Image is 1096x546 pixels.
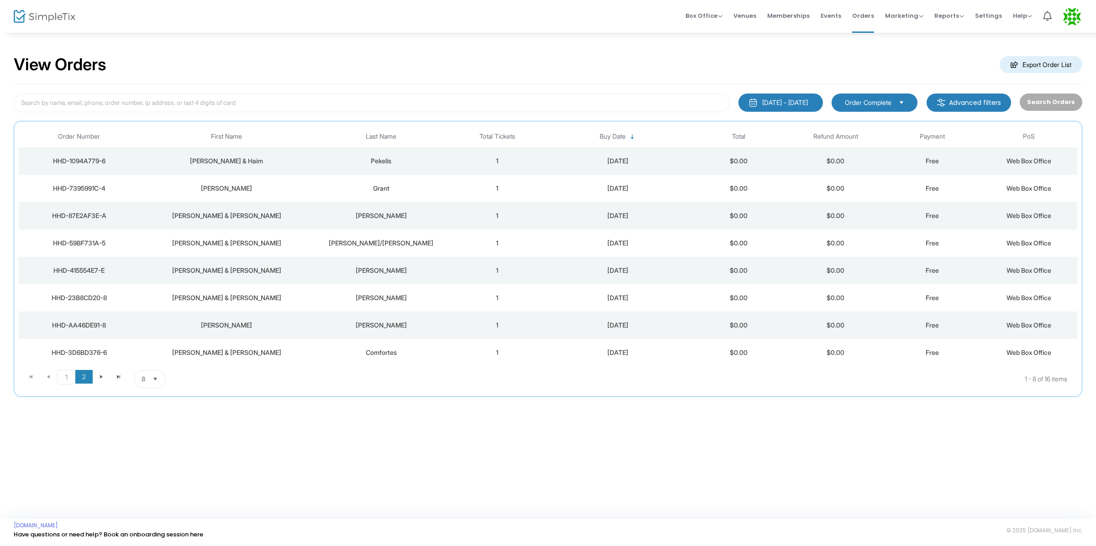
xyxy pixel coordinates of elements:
[75,370,93,384] span: Page 2
[1006,184,1051,192] span: Web Box Office
[142,374,145,384] span: 8
[21,239,137,248] div: HHD-59BF731A-5
[690,339,787,366] td: $0.00
[21,293,137,302] div: HHD-23B8CD20-8
[449,202,546,229] td: 1
[449,126,546,147] th: Total Tickets
[690,147,787,175] td: $0.00
[142,211,311,220] div: Leah & Michael
[548,156,689,166] div: 8/20/2025
[149,370,162,388] button: Select
[257,370,1067,388] kendo-pager-info: 1 - 8 of 16 items
[629,133,636,140] span: Sortable
[600,133,626,140] span: Buy Date
[926,184,939,192] span: Free
[548,266,689,275] div: 8/20/2025
[1006,527,1082,534] span: © 2025 [DOMAIN_NAME] Inc.
[787,257,884,284] td: $0.00
[762,98,808,107] div: [DATE] - [DATE]
[885,11,923,20] span: Marketing
[845,98,891,107] span: Order Complete
[895,98,908,108] button: Select
[548,211,689,220] div: 8/20/2025
[690,312,787,339] td: $0.00
[316,211,447,220] div: Herndon
[14,530,203,539] a: Have questions or need help? Book an onboarding session here
[142,266,311,275] div: Beth & Cappy
[449,147,546,175] td: 1
[937,98,946,107] img: filter
[14,522,58,529] a: [DOMAIN_NAME]
[316,239,447,248] div: Rudner/Freed-Rudner
[142,348,311,357] div: Shirlene & Isaac
[1006,157,1051,165] span: Web Box Office
[548,321,689,330] div: 8/20/2025
[21,266,137,275] div: HHD-415554E7-E
[57,370,75,385] span: Page 1
[926,266,939,274] span: Free
[211,133,242,140] span: First Name
[920,133,945,140] span: Payment
[690,126,787,147] th: Total
[316,266,447,275] div: Rothman
[1023,133,1035,140] span: PoS
[787,339,884,366] td: $0.00
[110,370,127,384] span: Go to the last page
[548,184,689,193] div: 8/20/2025
[926,239,939,247] span: Free
[366,133,396,140] span: Last Name
[316,156,447,166] div: Pekelis
[115,373,122,380] span: Go to the last page
[14,55,106,75] h2: View Orders
[975,4,1002,27] span: Settings
[787,284,884,312] td: $0.00
[767,4,810,27] span: Memberships
[787,229,884,257] td: $0.00
[787,312,884,339] td: $0.00
[316,184,447,193] div: Grant
[926,294,939,302] span: Free
[1006,212,1051,219] span: Web Box Office
[142,184,311,193] div: Shelley
[21,321,137,330] div: HHD-AA46DE91-8
[449,312,546,339] td: 1
[926,321,939,329] span: Free
[690,284,787,312] td: $0.00
[316,348,447,357] div: Comfortes
[787,147,884,175] td: $0.00
[21,156,137,166] div: HHD-1094A779-6
[548,293,689,302] div: 8/20/2025
[316,293,447,302] div: Hirshberg
[98,373,105,380] span: Go to the next page
[449,284,546,312] td: 1
[787,175,884,202] td: $0.00
[142,156,311,166] div: Gail & Haim
[690,175,787,202] td: $0.00
[449,257,546,284] td: 1
[142,321,311,330] div: Rachel
[738,94,823,112] button: [DATE] - [DATE]
[93,370,110,384] span: Go to the next page
[934,11,964,20] span: Reports
[926,212,939,219] span: Free
[1006,348,1051,356] span: Web Box Office
[1013,11,1032,20] span: Help
[690,202,787,229] td: $0.00
[1006,239,1051,247] span: Web Box Office
[142,239,311,248] div: Tracey & Lanny
[685,11,722,20] span: Box Office
[926,348,939,356] span: Free
[21,348,137,357] div: HHD-3D6BD376-6
[1006,266,1051,274] span: Web Box Office
[19,126,1077,366] div: Data table
[748,98,758,107] img: monthly
[821,4,841,27] span: Events
[787,126,884,147] th: Refund Amount
[1006,294,1051,302] span: Web Box Office
[316,321,447,330] div: Blumberg
[449,175,546,202] td: 1
[548,239,689,248] div: 8/20/2025
[690,229,787,257] td: $0.00
[58,133,100,140] span: Order Number
[21,211,137,220] div: HHD-87E2AF3E-A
